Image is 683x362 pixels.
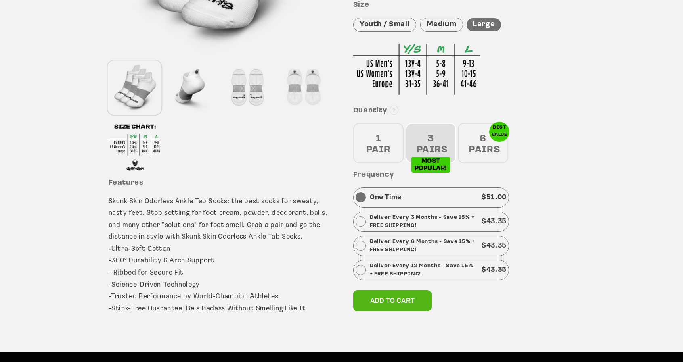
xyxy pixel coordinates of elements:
span: 43.35 [486,218,507,225]
div: Medium [420,18,463,32]
span: 43.35 [486,242,507,249]
div: Large [467,18,501,31]
span: 43.35 [486,266,507,273]
span: 51.00 [486,194,507,201]
p: One Time [370,191,402,204]
p: Skunk Skin Odorless Ankle Tab Socks: the best socks for sweaty, nasty feet. Stop settling for foo... [109,196,330,327]
h3: Frequency [353,171,575,180]
p: $ [482,264,507,276]
div: 3 PAIRS [406,123,456,163]
p: Deliver Every 6 Months - Save 15% + FREE SHIPPING! [370,238,478,254]
p: $ [482,191,507,204]
button: Add to cart [353,290,432,311]
div: 6 PAIRS [458,123,508,163]
div: Youth / Small [353,18,416,32]
p: Deliver Every 12 Months - Save 15% + FREE SHIPPING! [370,262,478,278]
h3: Quantity [353,106,575,116]
p: Deliver Every 3 Months - Save 15% + FREE SHIPPING! [370,214,478,230]
div: 1 PAIR [353,123,404,163]
p: $ [482,216,507,228]
p: $ [482,240,507,252]
h3: Size [353,1,575,10]
img: Sizing Chart [353,44,480,95]
h3: Features [109,179,330,188]
span: Add to cart [370,297,415,304]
